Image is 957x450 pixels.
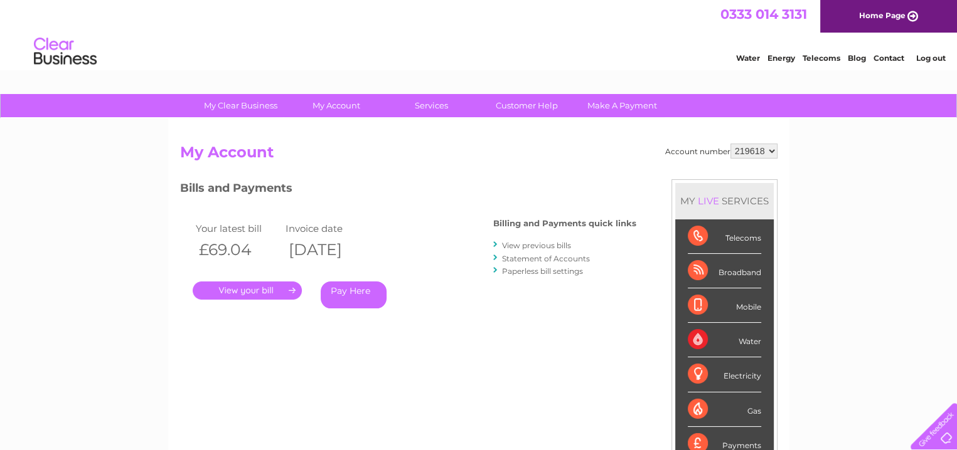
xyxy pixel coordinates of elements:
a: Paperless bill settings [502,266,583,276]
h3: Bills and Payments [180,179,636,201]
a: My Clear Business [189,94,292,117]
a: Log out [916,53,946,63]
a: Pay Here [321,281,387,308]
div: Account number [665,144,778,159]
a: . [193,281,302,300]
div: Broadband [688,254,761,288]
a: Make A Payment [570,94,674,117]
a: My Account [284,94,388,117]
a: Services [380,94,483,117]
a: Energy [767,53,795,63]
a: Water [736,53,760,63]
th: [DATE] [282,237,373,263]
a: Customer Help [475,94,579,117]
a: Contact [874,53,904,63]
h4: Billing and Payments quick links [493,219,636,228]
div: Telecoms [688,219,761,254]
a: Telecoms [803,53,840,63]
div: Clear Business is a trading name of Verastar Limited (registered in [GEOGRAPHIC_DATA] No. 3667643... [183,7,776,61]
a: Blog [848,53,866,63]
div: Gas [688,392,761,427]
div: Electricity [688,357,761,392]
h2: My Account [180,144,778,167]
div: LIVE [695,195,722,207]
img: logo.png [33,33,97,71]
div: Water [688,323,761,357]
th: £69.04 [193,237,283,263]
a: Statement of Accounts [502,254,590,263]
a: 0333 014 3131 [720,6,807,22]
div: Mobile [688,288,761,323]
td: Your latest bill [193,220,283,237]
a: View previous bills [502,241,571,250]
div: MY SERVICES [675,183,774,219]
td: Invoice date [282,220,373,237]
